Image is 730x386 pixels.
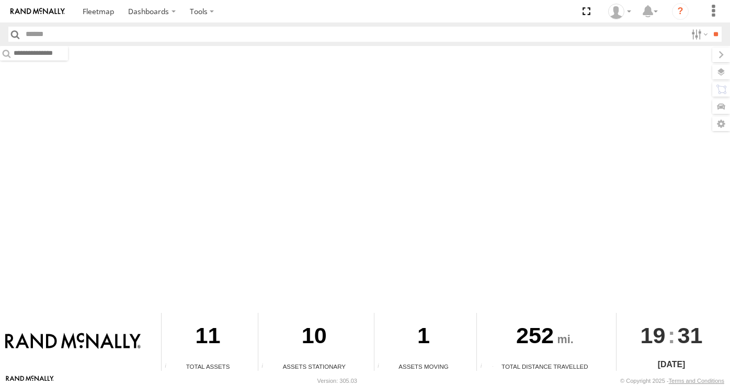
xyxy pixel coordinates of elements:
[687,27,710,42] label: Search Filter Options
[162,313,254,362] div: 11
[258,313,370,362] div: 10
[162,362,254,371] div: Total Assets
[374,363,390,371] div: Total number of assets current in transit.
[672,3,689,20] i: ?
[712,116,730,131] label: Map Settings
[669,378,724,384] a: Terms and Conditions
[678,313,703,358] span: 31
[604,4,635,19] div: Valeo Dash
[5,333,141,350] img: Rand McNally
[162,363,177,371] div: Total number of Enabled Assets
[374,362,473,371] div: Assets Moving
[477,363,493,371] div: Total distance travelled by all assets within specified date range and applied filters
[477,362,612,371] div: Total Distance Travelled
[477,313,612,362] div: 252
[617,358,726,371] div: [DATE]
[10,8,65,15] img: rand-logo.svg
[641,313,666,358] span: 19
[620,378,724,384] div: © Copyright 2025 -
[617,313,726,358] div: :
[317,378,357,384] div: Version: 305.03
[258,363,274,371] div: Total number of assets current stationary.
[258,362,370,371] div: Assets Stationary
[374,313,473,362] div: 1
[6,376,54,386] a: Visit our Website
